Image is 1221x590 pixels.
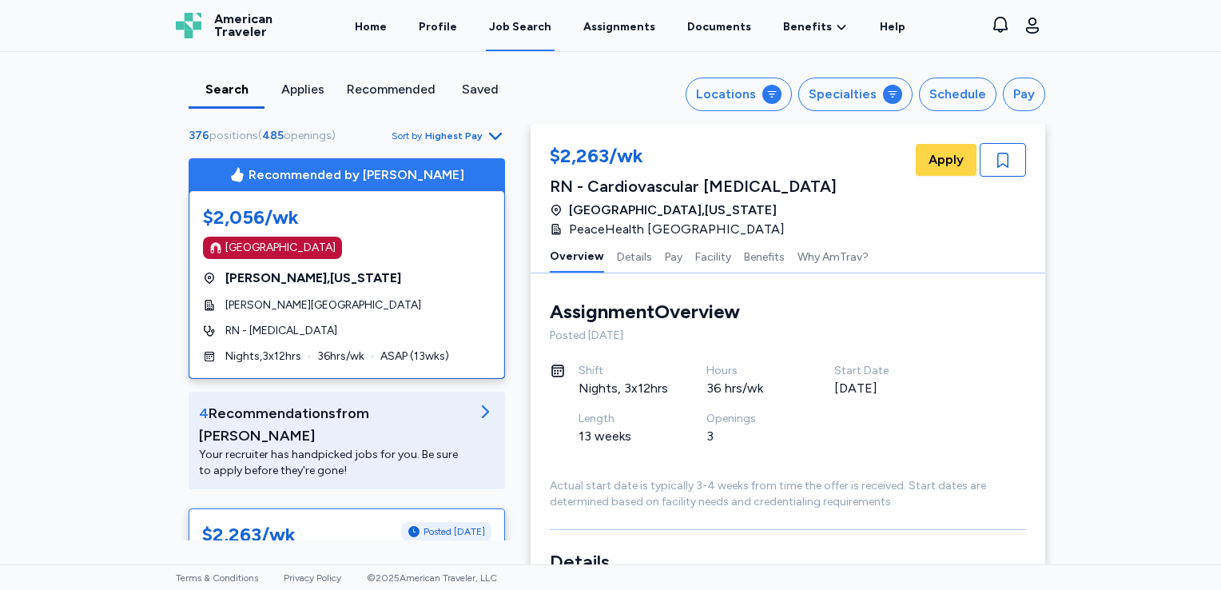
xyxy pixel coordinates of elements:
span: Recommended by [PERSON_NAME] [249,165,464,185]
span: PeaceHealth [GEOGRAPHIC_DATA] [569,220,785,239]
span: [GEOGRAPHIC_DATA] , [US_STATE] [569,201,777,220]
div: Recommended [347,80,436,99]
button: Specialties [798,78,913,111]
div: Posted [DATE] [550,328,1026,344]
span: Apply [929,150,964,169]
div: [GEOGRAPHIC_DATA] [225,240,336,256]
a: Privacy Policy [284,572,341,584]
div: Actual start date is typically 3-4 weeks from time the offer is received. Start dates are determi... [550,478,1026,510]
div: Applies [271,80,334,99]
div: Job Search [489,19,551,35]
div: Recommendation s from [PERSON_NAME] [199,402,469,447]
h3: Details [550,549,1026,575]
div: Shift [579,363,668,379]
span: © 2025 American Traveler, LLC [367,572,497,584]
div: Start Date [834,363,924,379]
span: positions [209,129,258,142]
a: Terms & Conditions [176,572,258,584]
div: 36 hrs/wk [706,379,796,398]
button: Sort byHighest Pay [392,126,505,146]
button: Schedule [919,78,996,111]
button: Pay [1003,78,1045,111]
div: $2,263/wk [202,522,296,548]
button: Facility [695,239,731,273]
span: 485 [262,129,284,142]
a: Job Search [486,2,555,51]
button: Locations [686,78,792,111]
div: 13 weeks [579,427,668,446]
div: $2,263/wk [550,143,837,172]
span: openings [284,129,332,142]
div: Nights, 3x12hrs [579,379,668,398]
div: Specialties [809,85,877,104]
div: Your recruiter has handpicked jobs for you. Be sure to apply before they're gone! [199,447,469,479]
div: Locations [696,85,756,104]
button: Overview [550,239,604,273]
button: Pay [665,239,682,273]
div: Length [579,411,668,427]
span: [PERSON_NAME] , [US_STATE] [225,269,401,288]
span: Benefits [783,19,832,35]
button: Apply [916,144,976,176]
button: Benefits [744,239,785,273]
span: Posted [DATE] [424,525,485,538]
div: Schedule [929,85,986,104]
div: [DATE] [834,379,924,398]
div: Assignment Overview [550,299,740,325]
img: Logo [176,13,201,38]
div: Saved [448,80,511,99]
div: Pay [1013,85,1035,104]
span: RN - [MEDICAL_DATA] [225,323,337,339]
span: 4 [199,405,209,422]
span: [PERSON_NAME][GEOGRAPHIC_DATA] [225,297,421,313]
span: Sort by [392,130,422,142]
span: 36 hrs/wk [317,349,364,365]
button: Details [617,239,652,273]
div: Openings [706,411,796,427]
a: Benefits [783,19,848,35]
span: Nights , 3 x 12 hrs [225,349,301,365]
div: Hours [706,363,796,379]
div: Search [195,80,258,99]
div: $2,056/wk [203,205,491,230]
div: ( ) [189,128,342,144]
button: Why AmTrav? [797,239,869,273]
span: American Traveler [214,13,272,38]
div: 3 [706,427,796,446]
span: ASAP ( 13 wks) [380,349,449,365]
div: RN - Cardiovascular [MEDICAL_DATA] [550,175,837,197]
span: 376 [189,129,209,142]
span: Highest Pay [425,130,483,142]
